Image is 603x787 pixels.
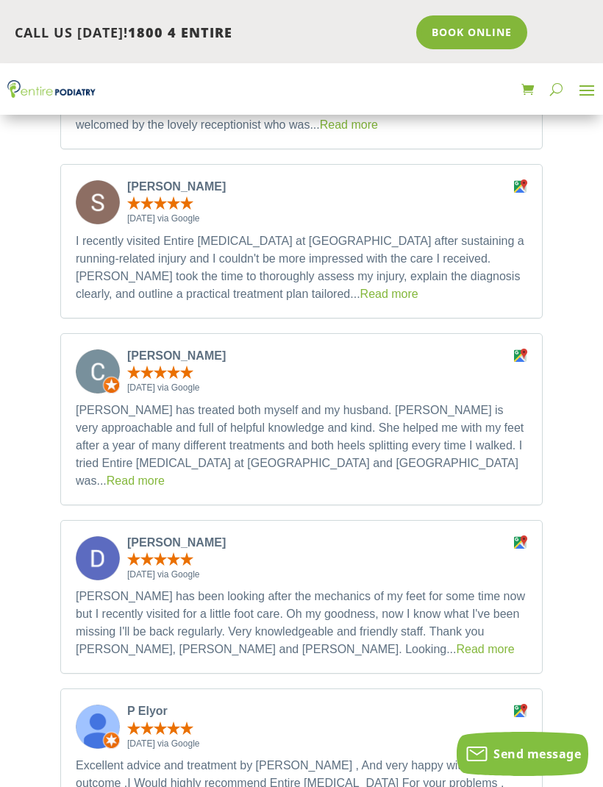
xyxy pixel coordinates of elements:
span: Rated 5 [127,196,193,210]
span: [DATE] via Google [127,738,527,750]
a: Read more [320,118,378,131]
h3: P Elyor [127,704,505,719]
h3: [PERSON_NAME] [127,179,505,195]
p: I recently visited Entire [MEDICAL_DATA] at [GEOGRAPHIC_DATA] after sustaining a running-related ... [76,232,527,303]
span: Rated 5 [127,552,193,566]
a: Book Online [416,15,527,49]
h3: [PERSON_NAME] [127,349,505,364]
a: Read more [107,474,165,487]
span: Rated 5 [127,722,193,735]
p: [PERSON_NAME] has treated both myself and my husband. [PERSON_NAME] is very approachable and full... [76,402,527,490]
span: [DATE] via Google [127,382,527,394]
a: Read more [457,643,515,655]
span: [DATE] via Google [127,569,527,581]
span: Rated 5 [127,366,193,379]
p: [PERSON_NAME] has been looking after the mechanics of my feet for some time now but I recently vi... [76,588,527,658]
span: [DATE] via Google [127,213,527,225]
button: Send message [457,732,588,776]
h3: [PERSON_NAME] [127,535,505,551]
span: Send message [493,746,581,762]
a: Read more [360,288,418,300]
p: CALL US [DATE]! [15,24,406,43]
span: 1800 4 ENTIRE [128,24,232,41]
